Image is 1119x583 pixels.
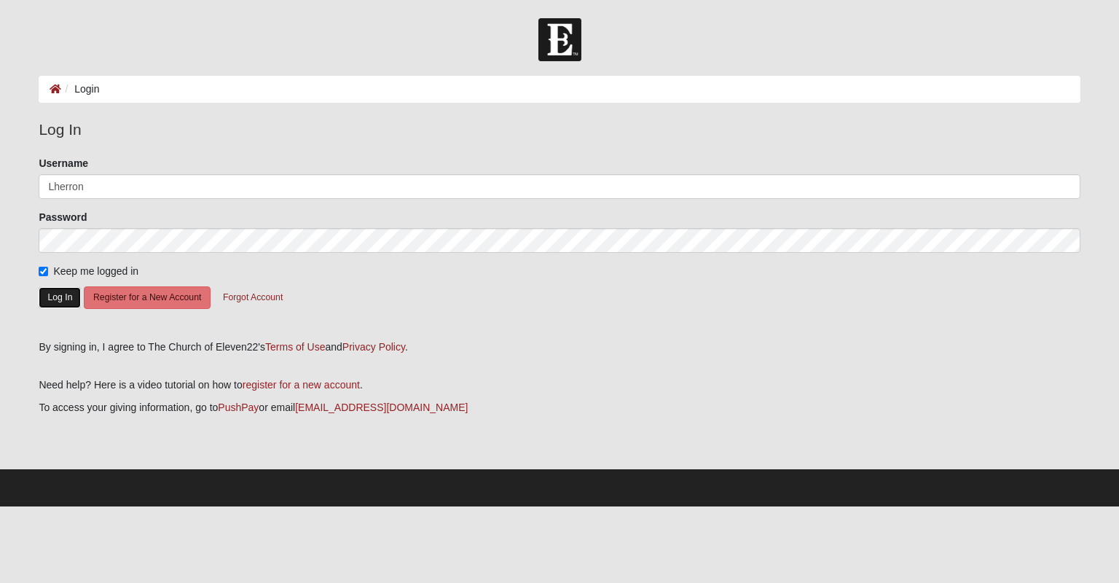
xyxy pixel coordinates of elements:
[243,379,360,391] a: register for a new account
[295,402,468,413] a: [EMAIL_ADDRESS][DOMAIN_NAME]
[84,286,211,309] button: Register for a New Account
[53,265,138,277] span: Keep me logged in
[39,340,1080,355] div: By signing in, I agree to The Church of Eleven22's and .
[218,402,259,413] a: PushPay
[39,377,1080,393] p: Need help? Here is a video tutorial on how to .
[538,18,581,61] img: Church of Eleven22 Logo
[39,156,88,171] label: Username
[342,341,405,353] a: Privacy Policy
[213,286,292,309] button: Forgot Account
[39,400,1080,415] p: To access your giving information, go to or email
[265,341,325,353] a: Terms of Use
[39,118,1080,141] legend: Log In
[39,287,81,308] button: Log In
[61,82,99,97] li: Login
[39,267,48,276] input: Keep me logged in
[39,210,87,224] label: Password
